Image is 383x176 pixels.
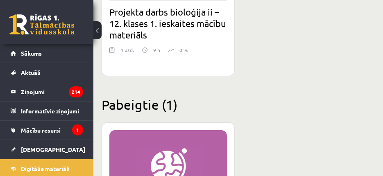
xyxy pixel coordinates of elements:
[109,6,227,41] h2: Projekta darbs bioloģija ii – 12. klases 1. ieskaites mācību materiāls
[11,121,83,140] a: Mācību resursi
[21,126,61,134] span: Mācību resursi
[21,165,70,172] span: Digitālie materiāli
[179,46,188,54] p: 0 %
[21,50,42,57] span: Sākums
[21,69,41,76] span: Aktuāli
[153,46,160,54] p: 9 h
[21,82,83,101] legend: Ziņojumi
[102,97,375,113] h2: Pabeigtie (1)
[21,102,83,120] legend: Informatīvie ziņojumi
[11,140,83,159] a: [DEMOGRAPHIC_DATA]
[9,14,75,35] a: Rīgas 1. Tālmācības vidusskola
[120,46,134,59] div: 4 uzd.
[21,146,85,153] span: [DEMOGRAPHIC_DATA]
[72,124,83,135] i: 1
[11,44,83,63] a: Sākums
[11,63,83,82] a: Aktuāli
[11,82,83,101] a: Ziņojumi214
[69,86,83,97] i: 214
[11,102,83,120] a: Informatīvie ziņojumi1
